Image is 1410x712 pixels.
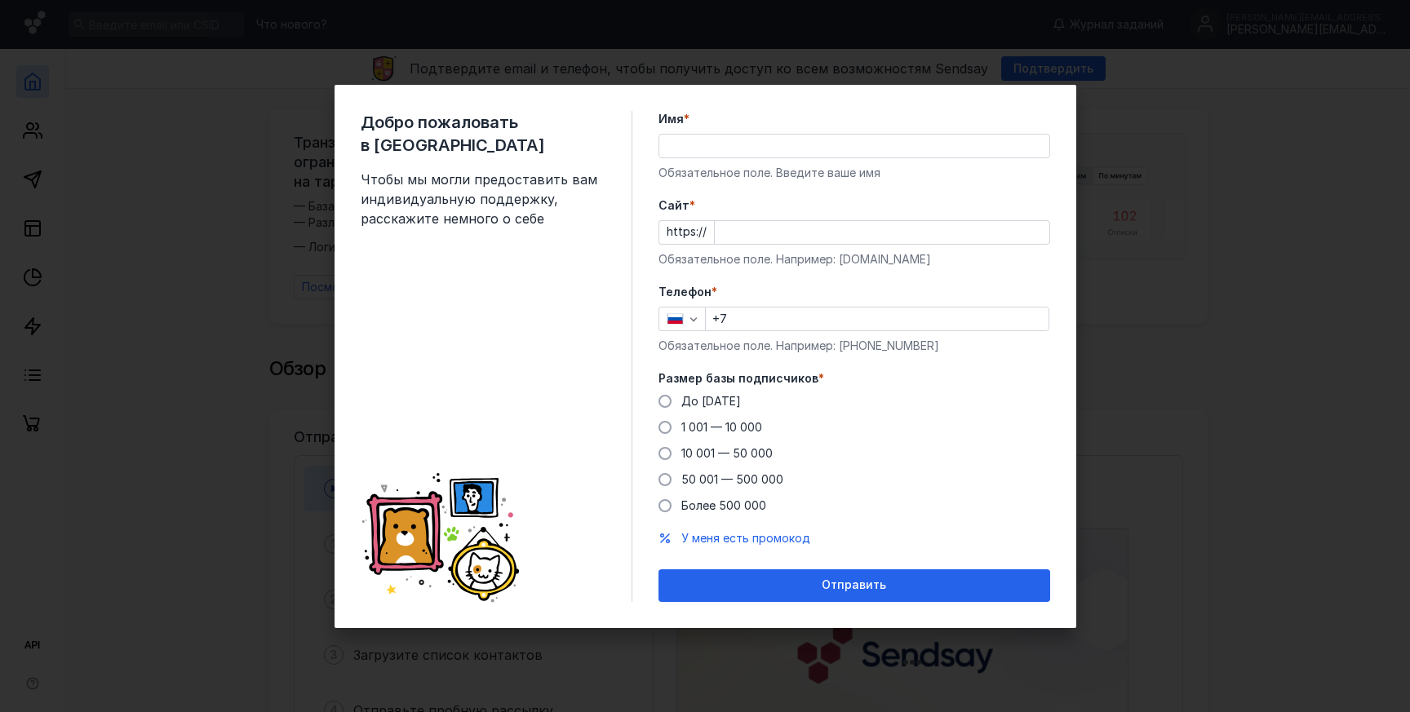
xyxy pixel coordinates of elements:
span: Cайт [658,197,689,214]
span: Имя [658,111,684,127]
span: 1 001 — 10 000 [681,420,762,434]
button: У меня есть промокод [681,530,810,546]
span: 50 001 — 500 000 [681,472,783,486]
span: Чтобы мы могли предоставить вам индивидуальную поддержку, расскажите немного о себе [361,170,605,228]
span: До [DATE] [681,394,741,408]
div: Обязательное поле. Например: [DOMAIN_NAME] [658,251,1050,268]
span: Размер базы подписчиков [658,370,818,387]
span: Более 500 000 [681,498,766,512]
span: У меня есть промокод [681,531,810,545]
span: Телефон [658,284,712,300]
span: Отправить [822,578,886,592]
button: Отправить [658,569,1050,602]
span: 10 001 — 50 000 [681,446,773,460]
div: Обязательное поле. Например: [PHONE_NUMBER] [658,338,1050,354]
div: Обязательное поле. Введите ваше имя [658,165,1050,181]
span: Добро пожаловать в [GEOGRAPHIC_DATA] [361,111,605,157]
